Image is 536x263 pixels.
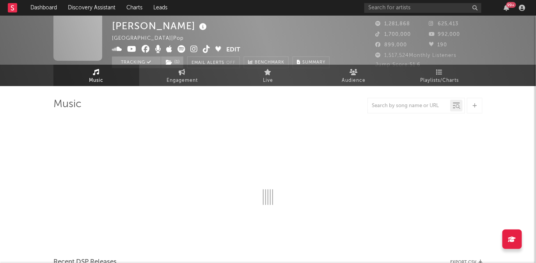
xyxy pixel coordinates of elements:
[375,42,407,48] span: 899,000
[375,62,421,67] span: Jump Score: 51.6
[368,103,450,109] input: Search by song name or URL
[302,60,325,65] span: Summary
[504,5,509,11] button: 99+
[255,58,284,67] span: Benchmark
[429,21,459,26] span: 625,413
[429,32,460,37] span: 992,000
[263,76,273,85] span: Live
[421,76,459,85] span: Playlists/Charts
[225,65,311,86] a: Live
[375,32,411,37] span: 1,700,000
[506,2,516,8] div: 99 +
[375,53,456,58] span: 1,517,524 Monthly Listeners
[112,56,161,68] button: Tracking
[342,76,366,85] span: Audience
[139,65,225,86] a: Engagement
[53,65,139,86] a: Music
[112,19,209,32] div: [PERSON_NAME]
[167,76,198,85] span: Engagement
[161,56,183,68] button: (1)
[311,65,397,86] a: Audience
[226,61,236,65] em: Off
[375,21,410,26] span: 1,281,868
[161,56,184,68] span: ( 1 )
[226,45,240,55] button: Edit
[293,56,330,68] button: Summary
[364,3,481,13] input: Search for artists
[187,56,240,68] button: Email AlertsOff
[429,42,447,48] span: 190
[112,34,193,43] div: [GEOGRAPHIC_DATA] | Pop
[89,76,104,85] span: Music
[244,56,289,68] a: Benchmark
[397,65,483,86] a: Playlists/Charts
